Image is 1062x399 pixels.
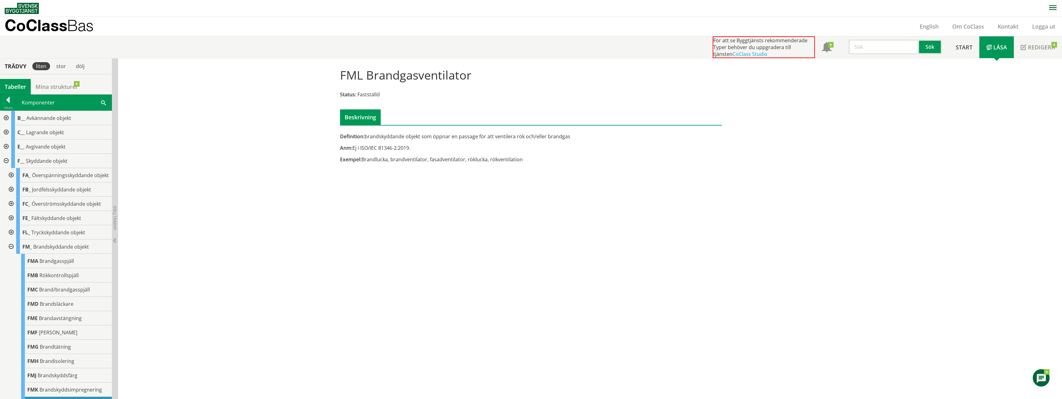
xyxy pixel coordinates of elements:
img: Svensk Byggtjänst [5,3,39,14]
span: F__ [17,158,25,164]
div: Gå till informationssidan för CoClass Studio [10,368,112,383]
div: För att se Byggtjänsts rekommenderade Typer behöver du uppgradera till tjänsten [713,36,815,58]
span: Brand/brandgasspjäll [39,286,90,293]
button: Sök [919,39,942,54]
input: Sök [848,39,919,54]
a: CoClassBas [5,17,107,36]
span: FMD [27,300,39,307]
span: FMA [27,258,38,264]
span: Dölj trädvy [112,206,117,230]
div: Gå till informationssidan för CoClass Studio [10,383,112,397]
span: Exempel: [340,156,361,163]
a: Mina strukturer [31,79,83,94]
span: Avkännande objekt [26,115,71,122]
span: Fältskyddande objekt [31,215,81,222]
span: Tryckskyddande objekt [31,229,85,236]
span: Brandskyddsfärg [38,372,77,379]
span: Skyddande objekt [26,158,67,164]
span: E__ [17,143,25,150]
span: Brandisolering [40,358,74,365]
span: FME [27,315,38,322]
span: FC_ [22,200,30,207]
div: Gå till informationssidan för CoClass Studio [5,182,112,197]
span: Rökkontrollspjäll [39,272,79,279]
span: FL_ [22,229,30,236]
span: FMB [27,272,38,279]
span: FB_ [22,186,31,193]
div: Gå till informationssidan för CoClass Studio [10,268,112,282]
span: Jordfelsskyddande objekt [32,186,91,193]
span: Brandgasspjäll [39,258,74,264]
span: Fastställd [357,91,380,98]
span: Läsa [993,44,1007,51]
p: CoClass [5,22,94,29]
div: liten [32,62,50,70]
span: FE_ [22,215,30,222]
div: Gå till informationssidan för CoClass Studio [10,254,112,268]
div: brandskyddande objekt som öppnar en passage för att ventilera rök och/eller brandgas [340,133,591,140]
span: Överströmsskyddande objekt [32,200,101,207]
a: Kontakt [991,23,1025,30]
span: FMG [27,343,39,350]
span: Brandskyddande objekt [33,243,89,250]
div: Gå till informationssidan för CoClass Studio [10,297,112,311]
span: C__ [17,129,25,136]
span: Överspänningsskyddande objekt [32,172,109,179]
span: Status: [340,91,356,98]
div: Brandlucka, brandventilator, fasadventilator, röklucka, rökventilation [340,156,591,163]
div: Tillbaka [0,105,16,110]
div: Ej i ISO/IEC 81346-2:2019. [340,144,591,151]
span: FMJ [27,372,36,379]
span: Start [956,44,972,51]
span: Brandskyddsimpregnering [39,386,102,393]
div: Gå till informationssidan för CoClass Studio [5,211,112,225]
span: B__ [17,115,25,122]
div: Gå till informationssidan för CoClass Studio [10,354,112,368]
a: Start [949,36,979,58]
span: FM_ [22,243,32,250]
span: Brandsläckare [40,300,73,307]
span: Bas [67,16,94,34]
div: dölj [72,62,88,70]
span: FMK [27,386,38,393]
div: Gå till informationssidan för CoClass Studio [5,225,112,240]
div: Gå till informationssidan för CoClass Studio [10,340,112,354]
span: [PERSON_NAME] [39,329,77,336]
a: English [913,23,945,30]
span: FMC [27,286,38,293]
span: Sök i tabellen [101,99,106,106]
span: FMF [27,329,38,336]
span: Brandtätning [40,343,71,350]
span: Avgivande objekt [26,143,66,150]
span: FMH [27,358,39,365]
div: stor [53,62,70,70]
h1: FML Brandgasventilator [340,68,471,82]
div: Gå till informationssidan för CoClass Studio [10,311,112,325]
span: Definition: [340,133,365,140]
span: Redigera [1028,44,1055,51]
a: CoClass Studio [733,51,767,57]
div: Gå till informationssidan för CoClass Studio [10,282,112,297]
a: Logga ut [1025,23,1062,30]
span: Anm: [340,144,352,151]
a: Redigera [1014,36,1062,58]
span: Notifikationer [822,43,832,53]
div: Beskrivning [340,109,381,125]
div: Trädvy [1,63,30,70]
span: Lagrande objekt [26,129,64,136]
div: Komponenter [16,95,112,110]
div: Gå till informationssidan för CoClass Studio [5,168,112,182]
div: Gå till informationssidan för CoClass Studio [5,197,112,211]
span: FA_ [22,172,31,179]
a: Läsa [979,36,1014,58]
a: Om CoClass [945,23,991,30]
span: Brandavstängning [39,315,82,322]
div: Gå till informationssidan för CoClass Studio [10,325,112,340]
